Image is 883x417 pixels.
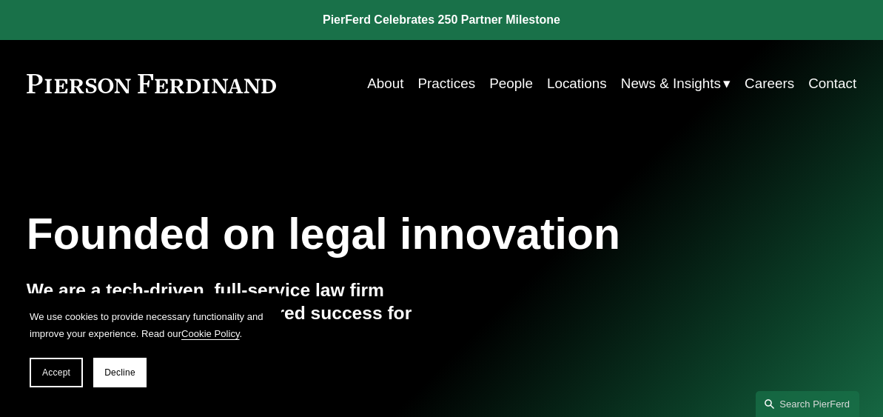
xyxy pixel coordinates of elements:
a: folder dropdown [621,70,731,98]
span: Decline [104,367,135,378]
a: Locations [547,70,607,98]
section: Cookie banner [15,293,281,402]
p: We use cookies to provide necessary functionality and improve your experience. Read our . [30,308,266,343]
button: Decline [93,358,147,387]
span: Accept [42,367,70,378]
a: Contact [808,70,856,98]
a: People [489,70,533,98]
h1: Founded on legal innovation [27,209,719,258]
a: Cookie Policy [181,328,240,339]
a: Practices [418,70,476,98]
a: Careers [745,70,794,98]
a: Search this site [756,391,859,417]
span: News & Insights [621,71,721,96]
button: Accept [30,358,83,387]
a: About [367,70,403,98]
h4: We are a tech-driven, full-service law firm delivering outcomes and shared success for our global... [27,278,442,348]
